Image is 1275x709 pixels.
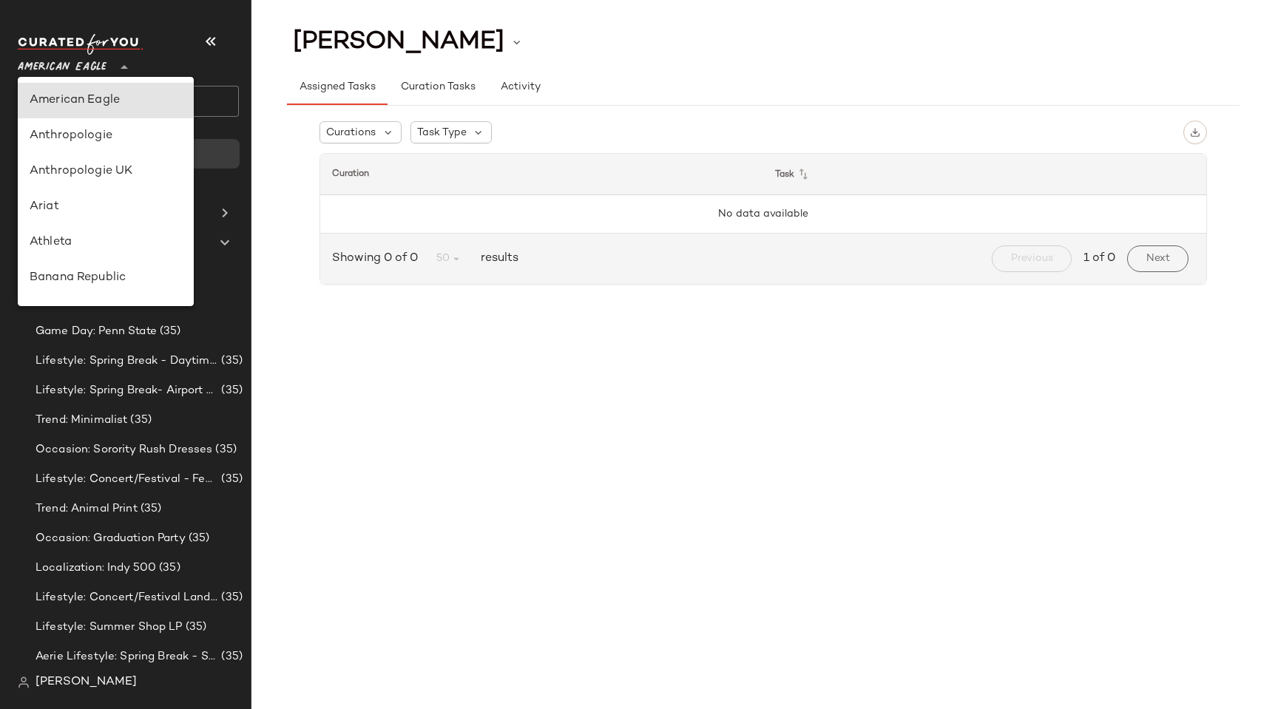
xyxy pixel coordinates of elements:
[35,619,183,636] span: Lifestyle: Summer Shop LP
[299,81,376,93] span: Assigned Tasks
[50,205,147,222] span: Global Clipboards
[35,353,218,370] span: Lifestyle: Spring Break - Daytime Casual
[186,530,210,547] span: (35)
[35,501,138,518] span: Trend: Animal Print
[35,560,156,577] span: Localization: Indy 500
[47,146,106,163] span: Dashboard
[320,154,763,195] th: Curation
[399,81,475,93] span: Curation Tasks
[18,676,30,688] img: svg%3e
[18,34,143,55] img: cfy_white_logo.C9jOOHJF.svg
[1146,253,1170,265] span: Next
[147,205,166,222] span: (0)
[218,353,243,370] span: (35)
[156,560,180,577] span: (35)
[218,648,243,665] span: (35)
[35,530,186,547] span: Occasion: Graduation Party
[417,125,467,140] span: Task Type
[35,674,137,691] span: [PERSON_NAME]
[1190,127,1200,138] img: svg%3e
[212,441,237,458] span: (35)
[332,250,424,268] span: Showing 0 of 0
[35,589,218,606] span: Lifestyle: Concert/Festival Landing Page
[104,234,129,251] span: (34)
[1127,245,1188,272] button: Next
[293,28,504,56] span: [PERSON_NAME]
[35,471,218,488] span: Lifestyle: Concert/Festival - Femme
[35,294,158,311] span: Localization: Jazz Fest
[18,50,106,77] span: American Eagle
[157,323,181,340] span: (35)
[50,175,116,192] span: All Products
[35,412,127,429] span: Trend: Minimalist
[218,589,243,606] span: (35)
[35,648,218,665] span: Aerie Lifestyle: Spring Break - Sporty
[1083,250,1115,268] span: 1 of 0
[24,146,38,161] img: svg%3e
[183,619,207,636] span: (35)
[50,234,104,251] span: Curations
[326,125,376,140] span: Curations
[500,81,541,93] span: Activity
[155,264,179,281] span: (35)
[35,382,218,399] span: Lifestyle: Spring Break- Airport Style
[763,154,1206,195] th: Task
[475,250,518,268] span: results
[35,264,155,281] span: Trend: Extreme Sports
[138,501,162,518] span: (35)
[218,471,243,488] span: (35)
[158,294,182,311] span: (35)
[320,195,1206,234] td: No data available
[35,441,212,458] span: Occasion: Sorority Rush Dresses
[218,382,243,399] span: (35)
[35,323,157,340] span: Game Day: Penn State
[127,412,152,429] span: (35)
